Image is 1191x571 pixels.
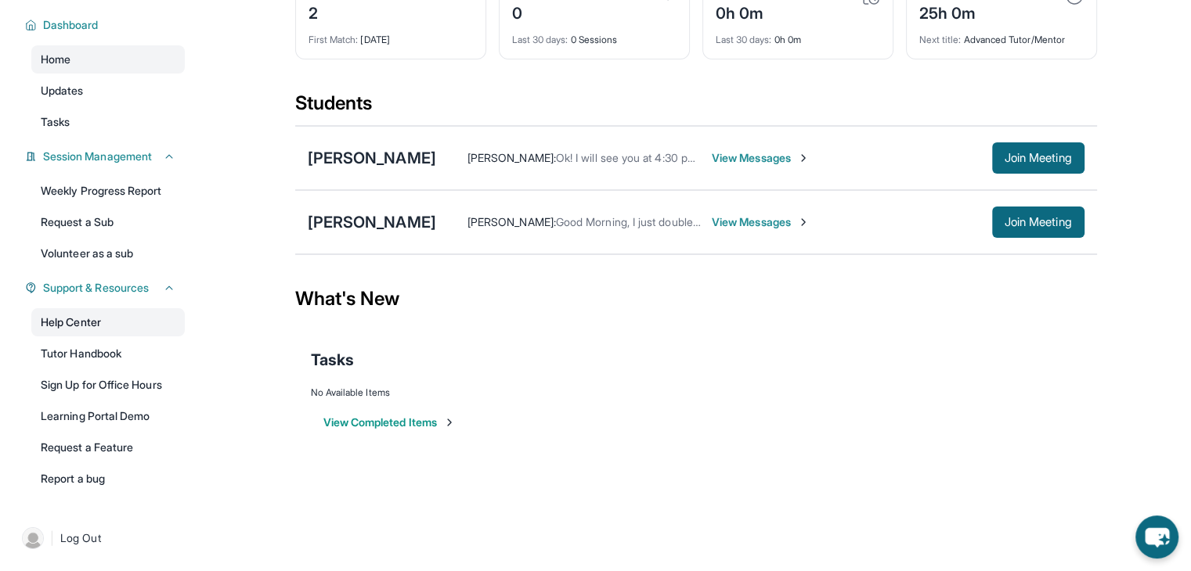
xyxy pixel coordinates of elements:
button: Join Meeting [992,206,1085,238]
span: First Match : [309,34,359,45]
img: Chevron-Right [797,152,810,164]
button: Session Management [37,149,175,164]
a: Tasks [31,108,185,136]
span: Log Out [60,530,101,546]
span: [PERSON_NAME] : [467,151,556,164]
div: [PERSON_NAME] [308,147,436,169]
button: Join Meeting [992,142,1085,174]
a: Sign Up for Office Hours [31,371,185,399]
span: Updates [41,83,84,99]
span: Tasks [311,349,354,371]
a: Weekly Progress Report [31,177,185,205]
span: Next title : [919,34,962,45]
span: Join Meeting [1005,217,1072,227]
span: Session Management [43,149,152,164]
button: Support & Resources [37,280,175,296]
div: [PERSON_NAME] [308,211,436,233]
a: Learning Portal Demo [31,402,185,430]
button: chat-button [1135,515,1178,558]
span: Join Meeting [1005,153,1072,163]
a: Report a bug [31,465,185,493]
button: View Completed Items [323,415,456,430]
a: Tutor Handbook [31,339,185,368]
div: 0h 0m [716,24,880,46]
div: Advanced Tutor/Mentor [919,24,1084,46]
a: Home [31,45,185,74]
div: 0 Sessions [512,24,677,46]
span: View Messages [712,150,810,166]
div: What's New [295,264,1097,333]
img: user-img [22,527,44,549]
span: [PERSON_NAME] : [467,215,556,228]
a: Request a Feature [31,433,185,461]
span: Tasks [41,114,70,130]
span: Support & Resources [43,280,149,296]
a: Request a Sub [31,208,185,236]
a: Updates [31,77,185,105]
span: Home [41,52,70,67]
button: Dashboard [37,17,175,33]
a: |Log Out [16,521,185,555]
div: Students [295,91,1097,125]
span: Last 30 days : [716,34,772,45]
div: [DATE] [309,24,473,46]
span: Ok! I will see you at 4:30 pm PST pm [DATE][DATE]! [556,151,814,164]
span: Last 30 days : [512,34,568,45]
a: Help Center [31,308,185,336]
div: No Available Items [311,386,1081,399]
a: Volunteer as a sub [31,239,185,268]
img: Chevron-Right [797,216,810,228]
span: Dashboard [43,17,99,33]
span: View Messages [712,214,810,230]
span: | [50,529,54,548]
